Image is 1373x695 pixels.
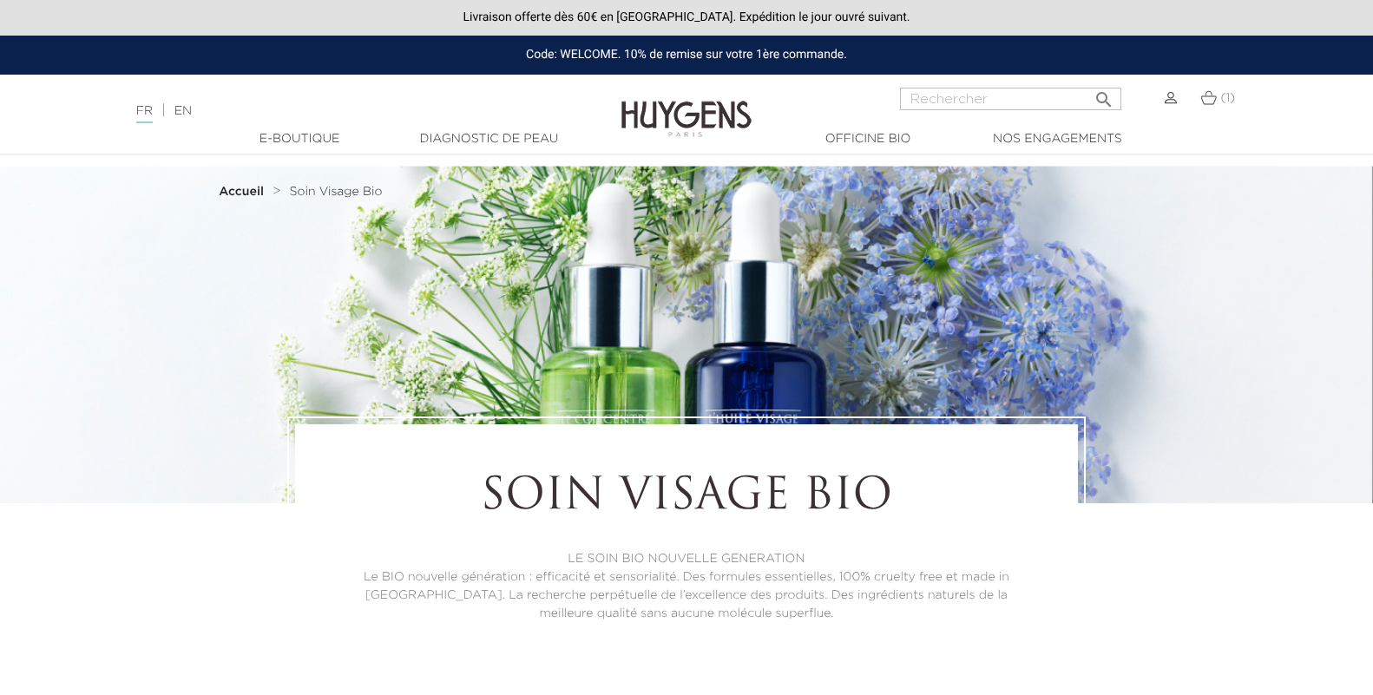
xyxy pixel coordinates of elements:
[213,130,386,148] a: E-Boutique
[343,550,1030,568] p: LE SOIN BIO NOUVELLE GENERATION
[219,186,264,198] strong: Accueil
[289,186,382,198] span: Soin Visage Bio
[900,88,1121,110] input: Rechercher
[1094,84,1114,105] i: 
[289,185,382,199] a: Soin Visage Bio
[136,105,153,123] a: FR
[402,130,575,148] a: Diagnostic de peau
[174,105,192,117] a: EN
[1220,92,1235,104] span: (1)
[970,130,1144,148] a: Nos engagements
[621,73,752,140] img: Huygens
[1088,82,1120,106] button: 
[128,101,559,121] div: |
[343,472,1030,524] h1: Soin Visage Bio
[343,568,1030,623] p: Le BIO nouvelle génération : efficacité et sensorialité. Des formules essentielles, 100% cruelty ...
[1200,91,1236,105] a: (1)
[781,130,955,148] a: Officine Bio
[219,185,267,199] a: Accueil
